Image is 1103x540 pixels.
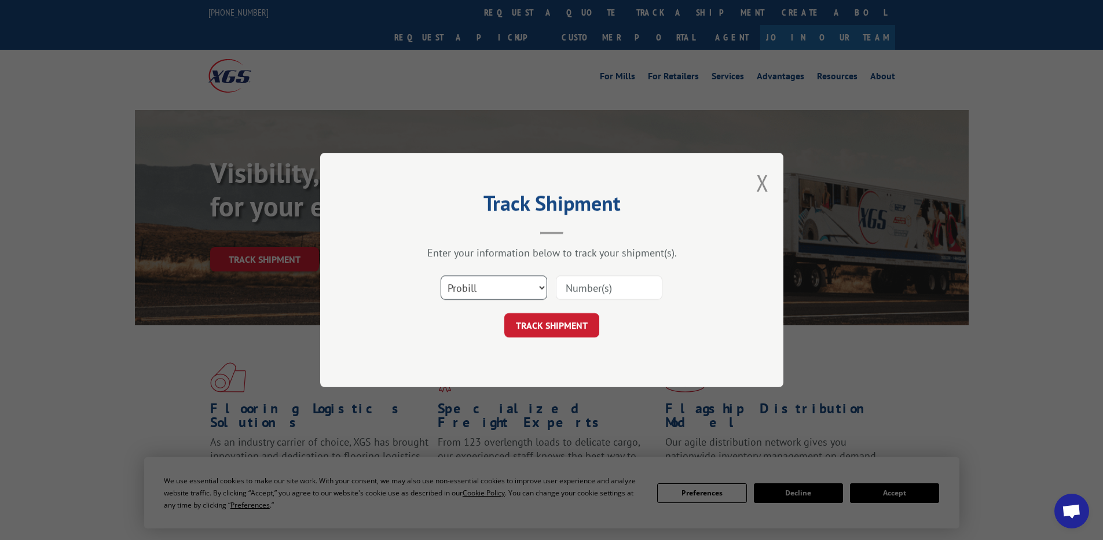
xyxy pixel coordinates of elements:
input: Number(s) [556,275,662,300]
button: Close modal [756,167,769,198]
div: Enter your information below to track your shipment(s). [378,246,725,259]
div: Open chat [1054,494,1089,528]
h2: Track Shipment [378,195,725,217]
button: TRACK SHIPMENT [504,313,599,337]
